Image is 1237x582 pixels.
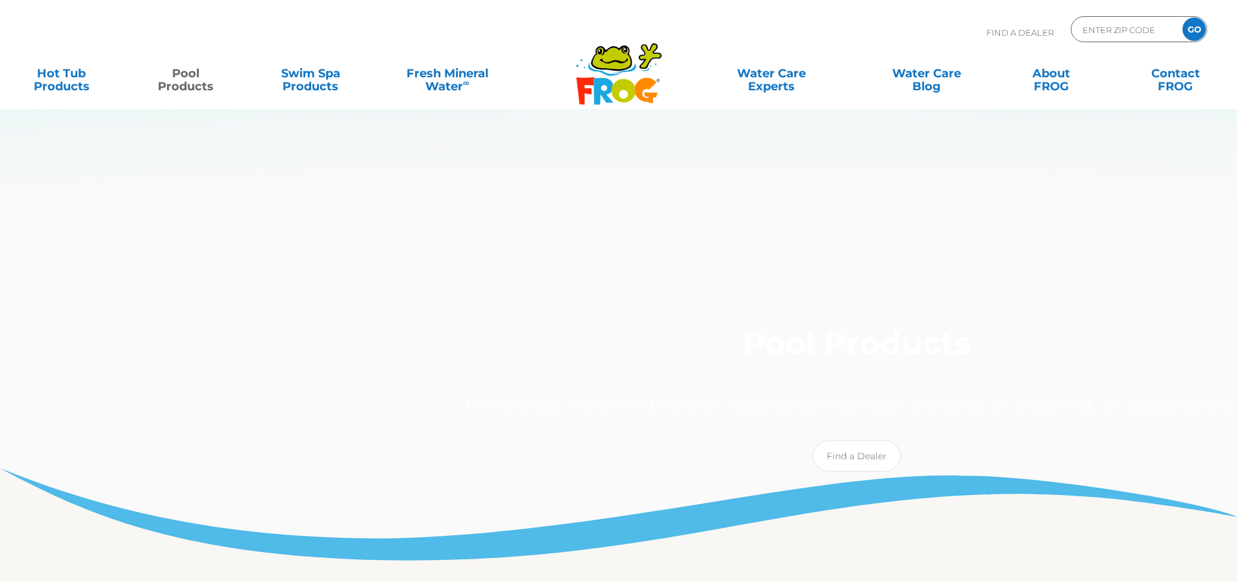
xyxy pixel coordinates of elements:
sup: ∞ [463,77,469,88]
a: Hot TubProducts [13,60,110,86]
img: Frog Products Logo [569,26,669,105]
a: Water CareBlog [878,60,975,86]
a: Swim SpaProducts [262,60,359,86]
a: AboutFROG [1003,60,1099,86]
a: PoolProducts [138,60,234,86]
a: Fresh MineralWater∞ [386,60,508,86]
a: Water CareExperts [693,60,850,86]
p: Find A Dealer [986,16,1054,49]
a: Find a Dealer [813,440,901,472]
a: ContactFROG [1127,60,1224,86]
input: GO [1182,18,1206,41]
